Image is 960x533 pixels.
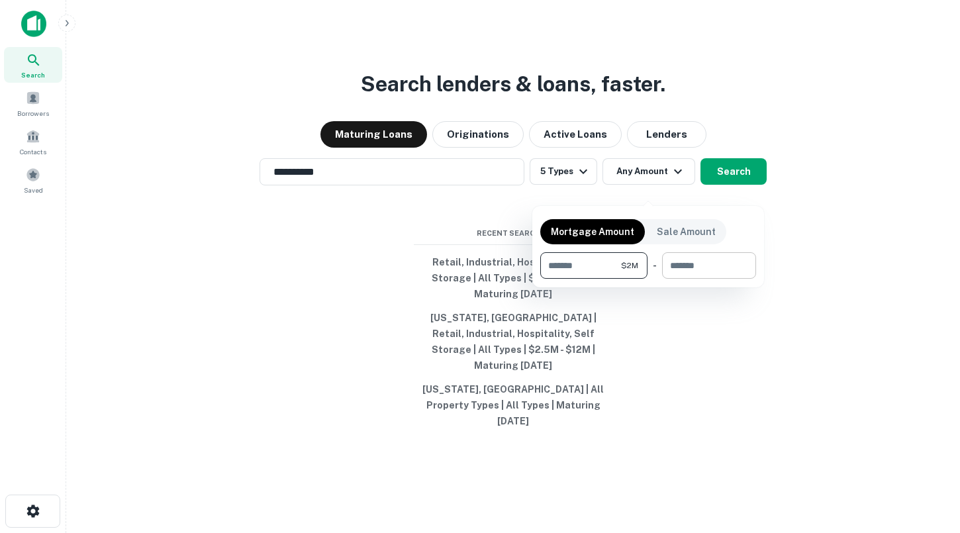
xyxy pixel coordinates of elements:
iframe: Chat Widget [894,427,960,491]
p: Sale Amount [657,224,716,239]
p: Mortgage Amount [551,224,634,239]
div: - [653,252,657,279]
span: $2M [621,260,638,271]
